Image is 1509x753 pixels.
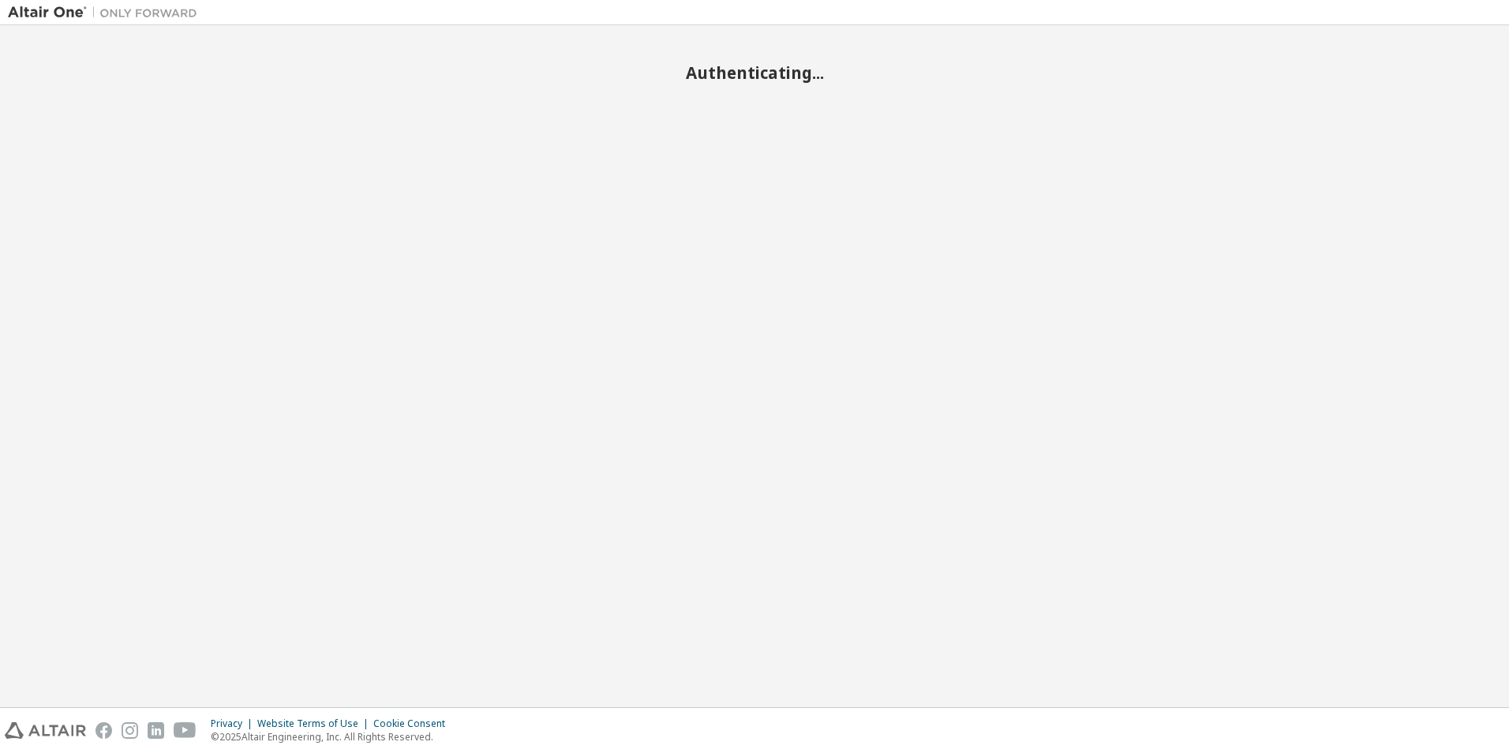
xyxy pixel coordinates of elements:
[257,717,373,730] div: Website Terms of Use
[8,5,205,21] img: Altair One
[5,722,86,739] img: altair_logo.svg
[174,722,197,739] img: youtube.svg
[95,722,112,739] img: facebook.svg
[122,722,138,739] img: instagram.svg
[148,722,164,739] img: linkedin.svg
[373,717,455,730] div: Cookie Consent
[211,717,257,730] div: Privacy
[8,62,1501,83] h2: Authenticating...
[211,730,455,744] p: © 2025 Altair Engineering, Inc. All Rights Reserved.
